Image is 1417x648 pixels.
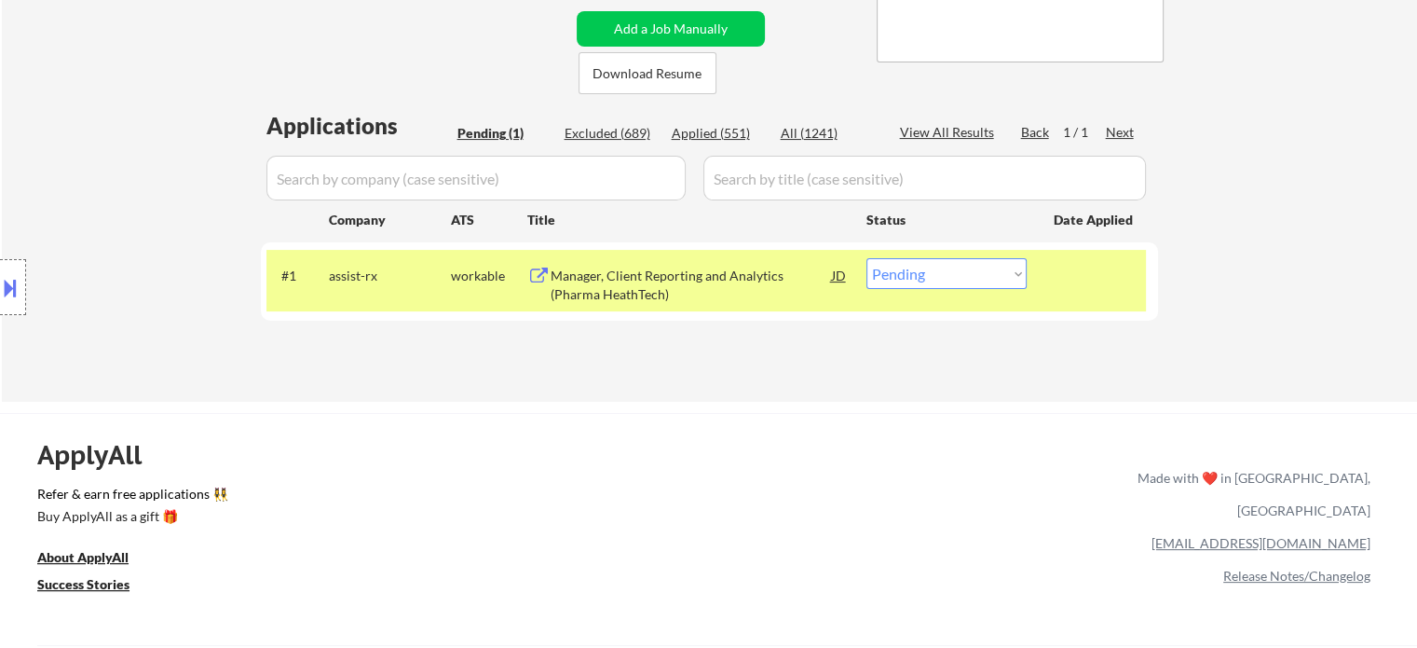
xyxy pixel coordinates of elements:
div: Pending (1) [457,124,551,143]
div: Manager, Client Reporting and Analytics (Pharma HeathTech) [551,267,832,303]
div: Made with ❤️ in [GEOGRAPHIC_DATA], [GEOGRAPHIC_DATA] [1130,462,1370,527]
div: Back [1021,123,1051,142]
div: Company [329,211,451,229]
button: Download Resume [579,52,716,94]
input: Search by title (case sensitive) [703,156,1146,200]
a: Release Notes/Changelog [1223,568,1370,584]
div: Buy ApplyAll as a gift 🎁 [37,510,224,523]
u: Success Stories [37,576,129,592]
div: Applied (551) [672,124,765,143]
div: Applications [266,115,451,137]
a: [EMAIL_ADDRESS][DOMAIN_NAME] [1151,535,1370,551]
div: assist-rx [329,267,451,285]
div: Status [866,202,1027,236]
div: workable [451,267,527,285]
a: Success Stories [37,575,155,599]
div: All (1241) [781,124,874,143]
a: Buy ApplyAll as a gift 🎁 [37,507,224,531]
div: 1 / 1 [1063,123,1106,142]
button: Add a Job Manually [577,11,765,47]
u: About ApplyAll [37,549,129,565]
div: Date Applied [1054,211,1136,229]
div: View All Results [900,123,1000,142]
div: Excluded (689) [565,124,658,143]
div: Next [1106,123,1136,142]
div: ATS [451,211,527,229]
div: JD [830,258,849,292]
a: Refer & earn free applications 👯‍♀️ [37,488,748,507]
div: Title [527,211,849,229]
input: Search by company (case sensitive) [266,156,686,200]
div: ApplyAll [37,439,163,471]
a: About ApplyAll [37,548,155,572]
